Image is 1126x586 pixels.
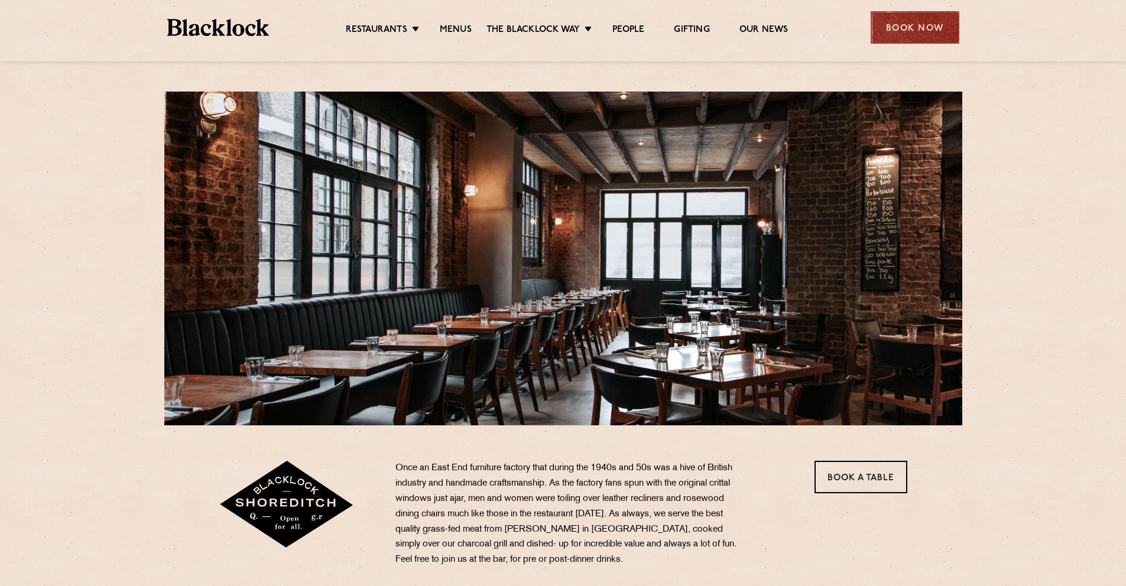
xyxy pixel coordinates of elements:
[167,19,270,36] img: BL_Textured_Logo-footer-cropped.svg
[219,461,355,549] img: Shoreditch-stamp-v2-default.svg
[486,24,580,37] a: The Blacklock Way
[674,24,709,37] a: Gifting
[440,24,472,37] a: Menus
[815,461,907,493] a: Book a Table
[346,24,407,37] a: Restaurants
[395,461,744,568] p: Once an East End furniture factory that during the 1940s and 50s was a hive of British industry a...
[739,24,788,37] a: Our News
[871,11,959,44] div: Book Now
[612,24,644,37] a: People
